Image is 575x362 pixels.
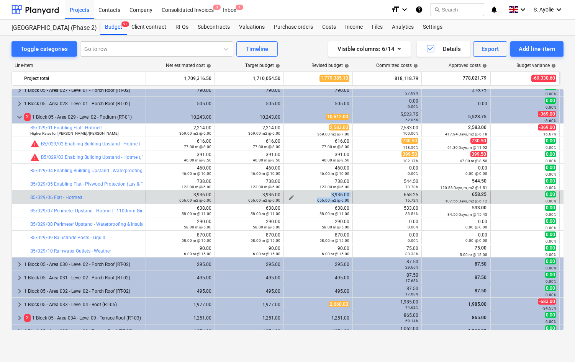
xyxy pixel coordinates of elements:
span: 2,583.00 [467,125,487,130]
div: 505.00 [287,101,349,106]
div: 87.50 [356,259,418,270]
span: 399.50 [401,151,418,157]
i: notifications [490,5,498,14]
small: -16.67% [542,132,556,136]
div: 1 Block 05 - Area 034 - Level 09 - Terrace Roof (RT-03) [24,312,143,324]
span: 0.00 [545,245,556,251]
span: 9+ [121,21,129,27]
small: 0.00% [408,104,418,109]
span: 533.00 [471,205,487,210]
span: keyboard_arrow_right [15,260,24,269]
div: 870.00 [149,232,211,243]
small: 61.30 Days, m @ 11.92 [447,145,487,150]
div: 10,243.00 [218,114,280,120]
small: 123.00 m @ 6.00 [182,185,211,189]
div: Revised budget [311,63,349,68]
small: 0.00% [546,186,556,190]
small: 6.00 nr @ 15.00 [253,252,280,256]
span: 10,612.00 [326,114,349,120]
div: 495.00 [218,275,280,280]
small: 46.00 m @ 8.50 [322,158,349,162]
div: 544.50 [356,179,418,189]
button: Search [431,3,484,16]
span: 2,660.00 [329,301,349,307]
div: 4,074.00 [218,329,280,334]
small: 0.00% [546,159,556,163]
span: 0.00 [545,191,556,197]
span: -369.00 [538,124,556,130]
div: 5,523.75 [356,112,418,122]
div: Subcontracts [193,20,234,35]
div: 1,062.00 [356,326,418,337]
div: Valuations [234,20,269,35]
div: 3,936.00 [287,192,349,203]
span: 0.00 [545,272,556,278]
a: Settings [418,20,447,35]
i: keyboard_arrow_down [518,5,527,14]
small: 369.00 m2 @ 6.00 [248,131,280,135]
div: 1,710,054.50 [218,72,280,85]
small: 83.33% [405,252,418,256]
span: -369.00 [538,111,556,117]
div: 1,985.00 [356,299,418,310]
div: 1 Block 05 - Area 027 - Level 01 - Porch Roof (RT-02) [24,84,143,96]
div: Approved costs [449,63,487,68]
div: 870.00 [287,232,349,243]
iframe: Chat Widget [537,325,575,362]
span: help [343,64,349,68]
div: 0.00 [425,101,487,106]
div: 533.00 [356,205,418,216]
button: Visible columns:6/14 [328,41,411,57]
small: 17.68% [405,292,418,296]
span: 730.50 [470,138,487,144]
div: 0.00 [425,219,487,230]
div: 290.00 [218,219,280,230]
small: 5.00 nr @ 15.00 [460,253,487,257]
small: 123.00 m @ 6.00 [319,185,349,189]
small: 74.62% [405,305,418,310]
small: 0.00% [546,199,556,203]
small: 77.00 m @ 8.00 [253,145,280,149]
span: Committed costs exceed revised budget [30,153,39,162]
a: B5/029/06 Flat - Hotmelt [30,195,82,200]
div: 90.00 [218,246,280,256]
span: 1,779,385.10 [319,75,349,82]
div: 495.00 [149,289,211,294]
small: 0.00% [546,105,556,109]
small: 656.00 m2 @ 6.00 [248,198,280,202]
span: 5,523.75 [467,114,487,119]
span: 87.50 [474,288,487,294]
div: RFQs [171,20,193,35]
button: Toggle categories [11,41,77,57]
span: help [205,64,211,68]
span: 1,985.00 [467,302,487,307]
span: Committed costs exceed revised budget [30,139,39,148]
a: Files [367,20,387,35]
div: 495.00 [218,289,280,294]
div: Target budget [245,63,280,68]
div: Client contract [127,20,171,35]
span: 0.00 [545,165,556,171]
small: 0.00 @ 0.00 [465,238,487,243]
small: 58.00 m @ 5.00 [184,225,211,229]
div: 2,214.00 [149,125,211,136]
div: 738.00 [149,179,211,189]
span: 75.00 [474,245,487,251]
span: 1 [236,5,243,10]
a: B5/029/04 Enabling Building Upstand - Waterproofing & Insulation - 500mm Girth [30,168,199,173]
small: 46.00 m @ 10.00 [251,171,280,176]
small: 0.00 @ 0.00 [465,225,487,229]
a: B5/029/03 Enabling Building Upstand - Hotmelt, T-Bar - 600mm Girth [41,155,183,160]
div: 818,118.79 [356,72,418,85]
small: 69.14% [405,319,418,323]
div: 391.00 [218,152,280,163]
div: 616.00 [218,139,280,149]
a: B5/029/07 Perimeter Upstand - Hotmelt - 1100mm Girth [30,208,147,214]
div: 0.00 [425,232,487,243]
small: 6.00 nr @ 15.00 [322,252,349,256]
small: 58.00 nr @ 15.00 [251,238,280,243]
small: 58.00 m @ 5.00 [253,225,280,229]
a: Income [341,20,367,35]
a: Analytics [387,20,418,35]
span: 0.00 [545,151,556,157]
